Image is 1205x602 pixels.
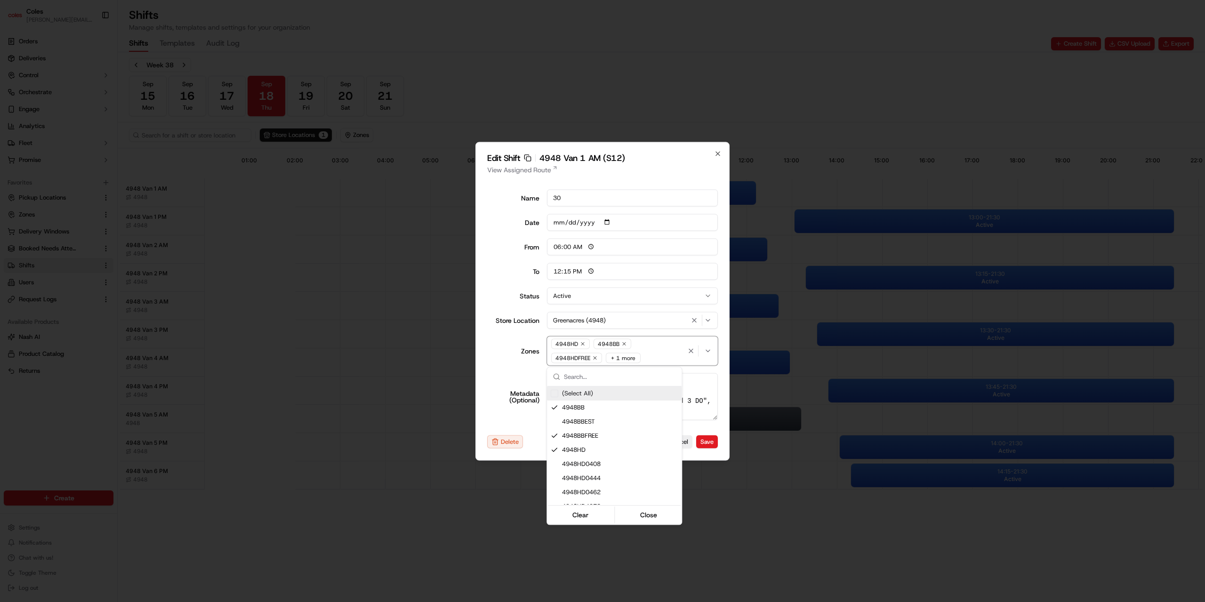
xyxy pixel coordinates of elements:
[160,92,171,104] button: Start new chat
[562,502,678,511] span: 4948HD4970
[562,417,678,426] span: 4948BBEST
[9,9,28,28] img: Nash
[562,460,678,468] span: 4948HD0408
[617,508,681,522] button: Close
[564,367,676,386] input: Search...
[94,159,114,166] span: Pylon
[19,136,72,145] span: Knowledge Base
[562,432,678,440] span: 4948BBFREE
[80,137,87,144] div: 💻
[9,89,26,106] img: 1736555255976-a54dd68f-1ca7-489b-9aae-adbdc363a1c4
[32,99,119,106] div: We're available if you need us!
[6,132,76,149] a: 📗Knowledge Base
[32,89,154,99] div: Start new chat
[562,403,678,412] span: 4948BB
[89,136,151,145] span: API Documentation
[24,60,169,70] input: Got a question? Start typing here...
[9,37,171,52] p: Welcome 👋
[562,474,678,482] span: 4948HD0444
[562,446,678,454] span: 4948HD
[548,508,612,522] button: Clear
[9,137,17,144] div: 📗
[547,386,682,524] div: Suggestions
[562,389,593,398] span: (Select All)
[562,488,678,497] span: 4948HD0462
[76,132,155,149] a: 💻API Documentation
[66,159,114,166] a: Powered byPylon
